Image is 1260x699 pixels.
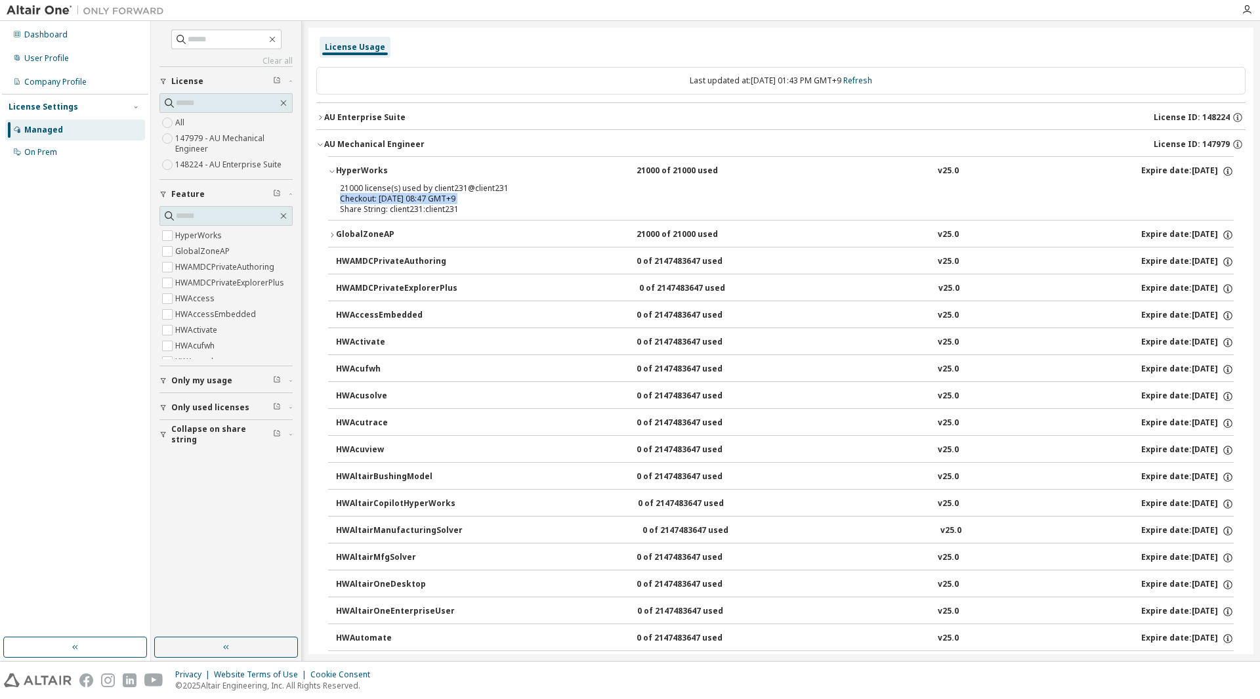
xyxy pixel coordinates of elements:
[316,103,1246,132] button: AU Enterprise SuiteLicense ID: 148224
[938,391,959,402] div: v25.0
[1154,112,1230,123] span: License ID: 148224
[1141,444,1234,456] div: Expire date: [DATE]
[336,651,1234,680] button: HWAutomationBatch0 of 2147483647 usedv25.0Expire date:[DATE]
[938,229,959,241] div: v25.0
[9,102,78,112] div: License Settings
[171,189,205,200] span: Feature
[938,337,959,349] div: v25.0
[171,76,203,87] span: License
[843,75,872,86] a: Refresh
[310,669,378,680] div: Cookie Consent
[938,579,959,591] div: v25.0
[336,490,1234,519] button: HWAltairCopilotHyperWorks0 of 2147483647 usedv25.0Expire date:[DATE]
[24,125,63,135] div: Managed
[175,157,284,173] label: 148224 - AU Enterprise Suite
[1141,337,1234,349] div: Expire date: [DATE]
[637,364,755,375] div: 0 of 2147483647 used
[336,436,1234,465] button: HWAcuview0 of 2147483647 usedv25.0Expire date:[DATE]
[938,165,959,177] div: v25.0
[328,157,1234,186] button: HyperWorks21000 of 21000 usedv25.0Expire date:[DATE]
[938,256,959,268] div: v25.0
[336,247,1234,276] button: HWAMDCPrivateAuthoring0 of 2147483647 usedv25.0Expire date:[DATE]
[175,291,217,307] label: HWAccess
[4,673,72,687] img: altair_logo.svg
[175,275,287,291] label: HWAMDCPrivateExplorerPlus
[336,463,1234,492] button: HWAltairBushingModel0 of 2147483647 usedv25.0Expire date:[DATE]
[938,364,959,375] div: v25.0
[1141,391,1234,402] div: Expire date: [DATE]
[175,354,224,370] label: HWAcusolve
[637,633,755,645] div: 0 of 2147483647 used
[273,189,281,200] span: Clear filter
[273,375,281,386] span: Clear filter
[1141,256,1234,268] div: Expire date: [DATE]
[7,4,171,17] img: Altair One
[336,444,454,456] div: HWAcuview
[637,606,755,618] div: 0 of 2147483647 used
[24,147,57,158] div: On Prem
[637,310,755,322] div: 0 of 2147483647 used
[938,417,959,429] div: v25.0
[336,165,454,177] div: HyperWorks
[328,221,1234,249] button: GlobalZoneAP21000 of 21000 usedv25.0Expire date:[DATE]
[1141,633,1234,645] div: Expire date: [DATE]
[175,228,224,244] label: HyperWorks
[637,552,755,564] div: 0 of 2147483647 used
[336,552,454,564] div: HWAltairMfgSolver
[940,525,961,537] div: v25.0
[325,42,385,53] div: License Usage
[637,337,755,349] div: 0 of 2147483647 used
[336,301,1234,330] button: HWAccessEmbedded0 of 2147483647 usedv25.0Expire date:[DATE]
[316,67,1246,95] div: Last updated at: [DATE] 01:43 PM GMT+9
[324,112,406,123] div: AU Enterprise Suite
[175,131,293,157] label: 147979 - AU Mechanical Engineer
[938,552,959,564] div: v25.0
[938,498,959,510] div: v25.0
[639,283,757,295] div: 0 of 2147483647 used
[1141,283,1234,295] div: Expire date: [DATE]
[79,673,93,687] img: facebook.svg
[175,244,232,259] label: GlobalZoneAP
[24,53,69,64] div: User Profile
[1141,310,1234,322] div: Expire date: [DATE]
[637,579,755,591] div: 0 of 2147483647 used
[175,259,277,275] label: HWAMDCPrivateAuthoring
[336,579,454,591] div: HWAltairOneDesktop
[336,633,454,645] div: HWAutomate
[938,606,959,618] div: v25.0
[637,229,755,241] div: 21000 of 21000 used
[175,338,217,354] label: HWAcufwh
[123,673,136,687] img: linkedin.svg
[1141,498,1234,510] div: Expire date: [DATE]
[336,517,1234,545] button: HWAltairManufacturingSolver0 of 2147483647 usedv25.0Expire date:[DATE]
[1141,606,1234,618] div: Expire date: [DATE]
[24,77,87,87] div: Company Profile
[637,444,755,456] div: 0 of 2147483647 used
[1141,165,1234,177] div: Expire date: [DATE]
[316,130,1246,159] button: AU Mechanical EngineerLicense ID: 147979
[336,382,1234,411] button: HWAcusolve0 of 2147483647 usedv25.0Expire date:[DATE]
[336,525,463,537] div: HWAltairManufacturingSolver
[273,76,281,87] span: Clear filter
[336,417,454,429] div: HWAcutrace
[336,409,1234,438] button: HWAcutrace0 of 2147483647 usedv25.0Expire date:[DATE]
[336,310,454,322] div: HWAccessEmbedded
[938,471,959,483] div: v25.0
[637,391,755,402] div: 0 of 2147483647 used
[171,402,249,413] span: Only used licenses
[637,471,755,483] div: 0 of 2147483647 used
[637,165,755,177] div: 21000 of 21000 used
[175,115,187,131] label: All
[938,283,959,295] div: v25.0
[214,669,310,680] div: Website Terms of Use
[1141,364,1234,375] div: Expire date: [DATE]
[273,429,281,440] span: Clear filter
[336,328,1234,357] button: HWActivate0 of 2147483647 usedv25.0Expire date:[DATE]
[175,669,214,680] div: Privacy
[24,30,68,40] div: Dashboard
[1141,229,1234,241] div: Expire date: [DATE]
[336,498,455,510] div: HWAltairCopilotHyperWorks
[642,525,761,537] div: 0 of 2147483647 used
[336,471,454,483] div: HWAltairBushingModel
[336,543,1234,572] button: HWAltairMfgSolver0 of 2147483647 usedv25.0Expire date:[DATE]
